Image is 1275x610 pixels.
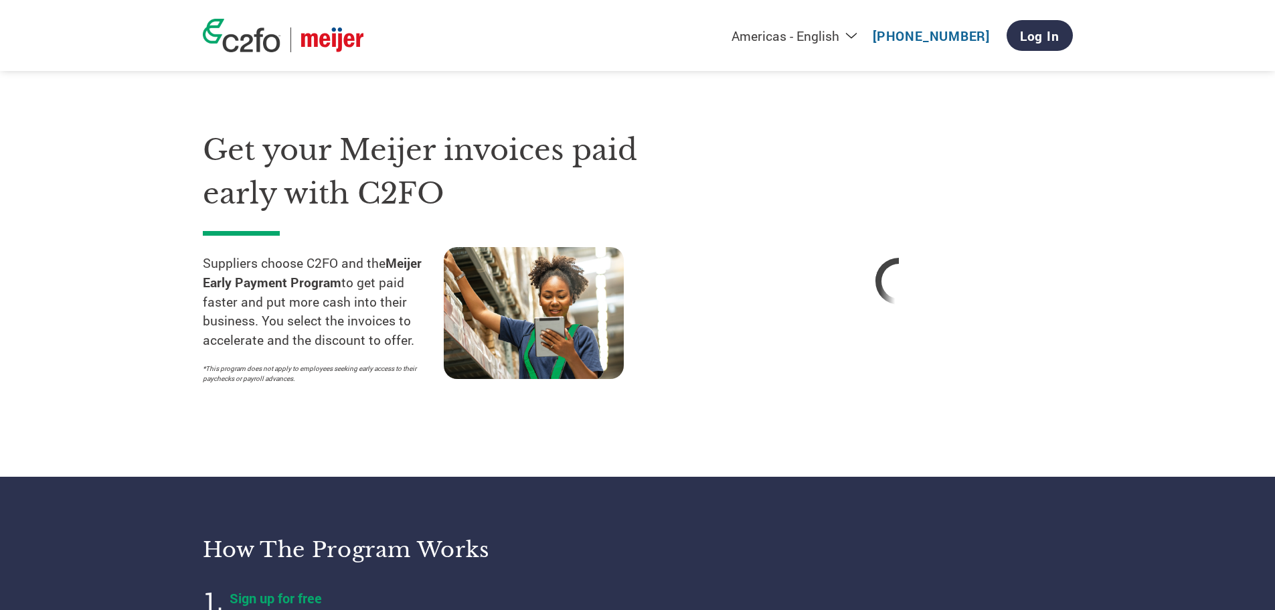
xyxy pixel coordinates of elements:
[1007,20,1073,51] a: Log In
[203,254,422,291] strong: Meijer Early Payment Program
[203,129,685,215] h1: Get your Meijer invoices paid early with C2FO
[203,364,430,384] p: *This program does not apply to employees seeking early access to their paychecks or payroll adva...
[203,19,280,52] img: c2fo logo
[301,27,363,52] img: Meijer
[230,589,564,607] h4: Sign up for free
[203,254,444,350] p: Suppliers choose C2FO and the to get paid faster and put more cash into their business. You selec...
[203,536,621,563] h3: How the program works
[873,27,990,44] a: [PHONE_NUMBER]
[444,247,624,379] img: supply chain worker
